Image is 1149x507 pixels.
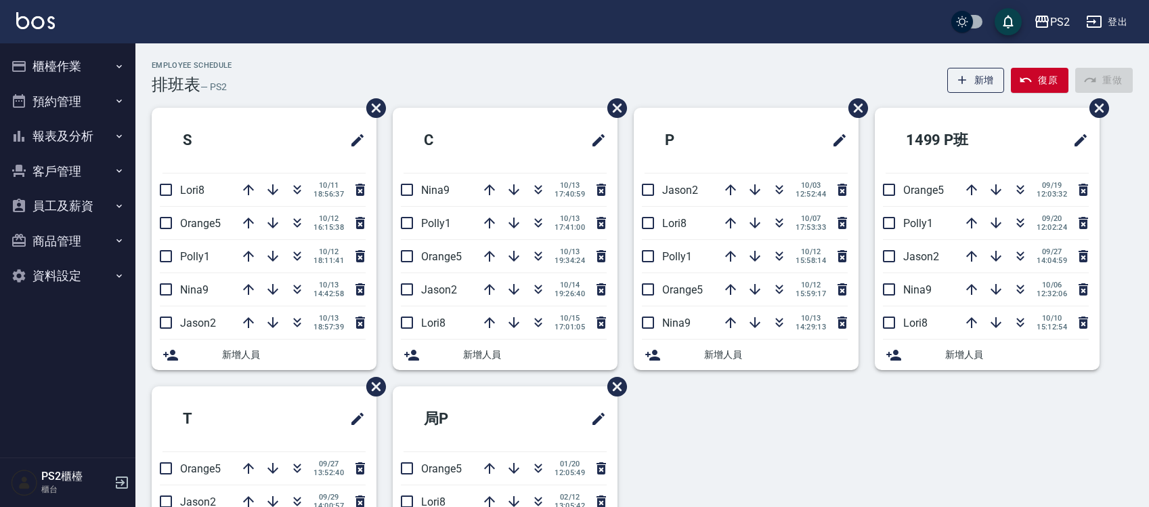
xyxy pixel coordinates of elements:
span: 17:41:00 [555,223,585,232]
span: 16:15:38 [313,223,344,232]
span: 刪除班表 [597,367,629,407]
span: 15:12:54 [1037,323,1067,331]
span: 10/12 [313,247,344,256]
button: 預約管理 [5,84,130,119]
button: 報表及分析 [5,119,130,154]
span: 10/15 [555,314,585,323]
span: 10/10 [1037,314,1067,323]
span: 10/13 [313,281,344,289]
span: 10/13 [313,314,344,323]
button: 員工及薪資 [5,188,130,224]
div: 新增人員 [393,340,617,370]
span: 02/12 [555,493,585,502]
span: Orange5 [421,250,462,263]
span: Lori8 [903,317,928,329]
span: 新增人員 [945,348,1089,362]
span: 09/27 [1037,247,1067,256]
span: 10/14 [555,281,585,289]
h2: C [404,116,518,165]
span: Polly1 [903,217,933,230]
h2: Employee Schedule [152,61,232,70]
h2: S [162,116,277,165]
span: 修改班表的標題 [341,403,366,435]
span: 刪除班表 [356,367,388,407]
span: 18:11:41 [313,256,344,265]
span: 17:01:05 [555,323,585,331]
span: Jason2 [903,250,939,263]
span: 10/13 [555,247,585,256]
span: Nina9 [662,317,691,329]
button: PS2 [1028,8,1075,36]
button: 資料設定 [5,258,130,293]
span: Jason2 [421,283,457,296]
span: Jason2 [662,184,698,197]
span: 17:40:59 [555,190,585,199]
span: Orange5 [180,462,221,475]
span: Orange5 [662,283,703,296]
span: 10/13 [555,181,585,190]
button: 登出 [1081,9,1133,35]
span: 刪除班表 [1079,88,1111,128]
span: 12:02:24 [1037,223,1067,232]
span: 修改班表的標題 [582,124,607,157]
span: 17:53:33 [796,223,826,232]
h3: 排班表 [152,75,200,94]
span: 12:03:32 [1037,190,1067,199]
span: 09/19 [1037,181,1067,190]
span: 刪除班表 [838,88,870,128]
button: 櫃檯作業 [5,49,130,84]
span: 01/20 [555,460,585,468]
div: 新增人員 [152,340,376,370]
p: 櫃台 [41,483,110,495]
span: 新增人員 [222,348,366,362]
button: 新增 [947,68,1005,93]
h2: 局P [404,394,525,443]
span: 10/13 [555,214,585,223]
span: 10/12 [796,247,826,256]
img: Logo [16,12,55,29]
span: Nina9 [180,283,209,296]
span: 18:57:39 [313,323,344,331]
span: 09/20 [1037,214,1067,223]
span: 修改班表的標題 [823,124,848,157]
span: 10/13 [796,314,826,323]
h6: — PS2 [200,80,227,94]
span: 12:32:06 [1037,289,1067,298]
span: 19:26:40 [555,289,585,298]
span: 修改班表的標題 [341,124,366,157]
span: 修改班表的標題 [582,403,607,435]
span: 19:34:24 [555,256,585,265]
span: 修改班表的標題 [1064,124,1089,157]
span: 12:05:49 [555,468,585,477]
h5: PS2櫃檯 [41,470,110,483]
div: PS2 [1050,14,1070,31]
span: Polly1 [421,217,451,230]
span: 12:52:44 [796,190,826,199]
span: Nina9 [421,184,450,197]
span: 14:04:59 [1037,256,1067,265]
span: 新增人員 [463,348,607,362]
span: 刪除班表 [597,88,629,128]
span: 09/27 [313,460,344,468]
span: 14:42:58 [313,289,344,298]
span: 18:56:37 [313,190,344,199]
span: 刪除班表 [356,88,388,128]
span: 13:52:40 [313,468,344,477]
button: save [995,8,1022,35]
h2: T [162,394,277,443]
span: 10/06 [1037,281,1067,289]
span: 14:29:13 [796,323,826,331]
span: 新增人員 [704,348,848,362]
h2: 1499 P班 [886,116,1026,165]
span: Jason2 [180,317,216,329]
span: Orange5 [903,184,944,197]
span: Polly1 [180,250,210,263]
span: Orange5 [180,217,221,230]
span: Lori8 [662,217,687,230]
div: 新增人員 [875,340,1100,370]
img: Person [11,469,38,496]
span: 10/12 [313,214,344,223]
span: 09/29 [313,493,344,502]
button: 客戶管理 [5,154,130,189]
span: Lori8 [180,184,204,197]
